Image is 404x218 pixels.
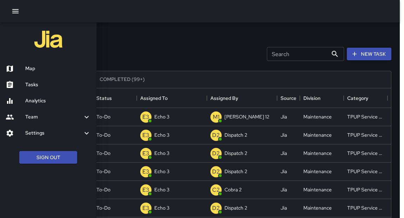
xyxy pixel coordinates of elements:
h6: Tasks [25,81,91,89]
button: Sign Out [19,151,77,164]
img: jia-logo [34,25,62,53]
h6: Map [25,65,91,73]
h6: Settings [25,129,82,137]
h6: Team [25,113,82,121]
h6: Analytics [25,97,91,105]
